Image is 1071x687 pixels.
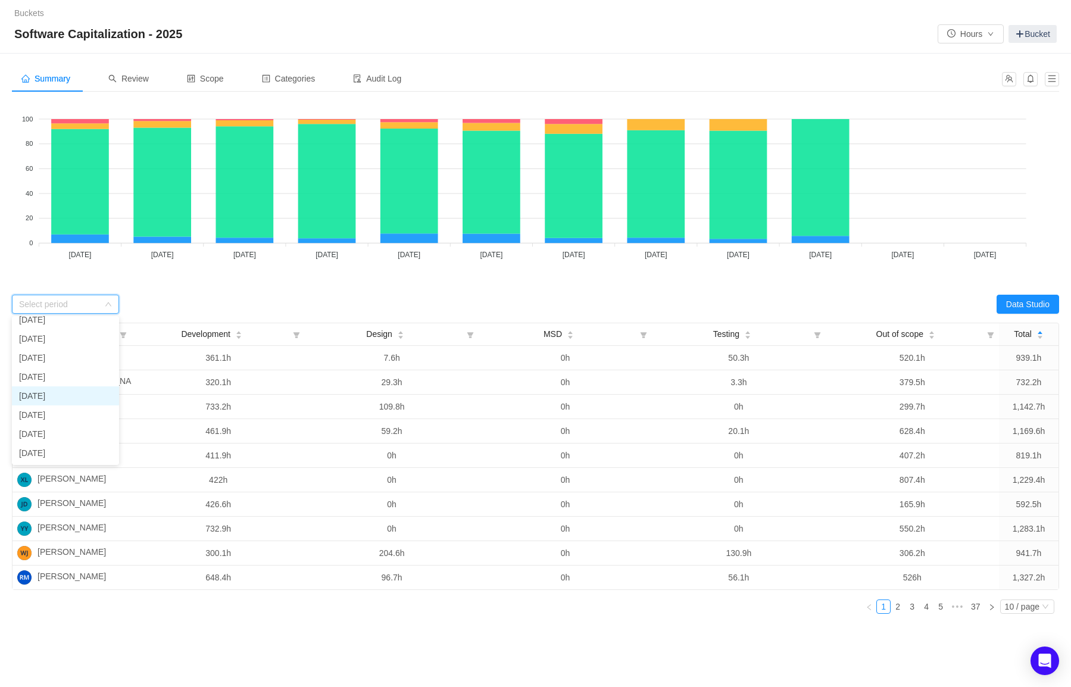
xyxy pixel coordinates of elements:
[305,444,478,468] td: 0h
[29,239,33,246] tspan: 0
[38,473,106,487] span: [PERSON_NAME]
[14,8,44,18] a: Buckets
[877,600,890,613] a: 1
[479,541,652,566] td: 0h
[12,405,119,424] li: [DATE]
[12,367,119,386] li: [DATE]
[26,140,33,147] tspan: 80
[967,599,985,614] li: 37
[235,334,242,338] i: icon: caret-down
[305,419,478,444] td: 59.2h
[826,492,999,517] td: 165.9h
[652,566,825,589] td: 56.1h
[997,295,1059,314] button: Data Studio
[876,599,891,614] li: 1
[826,346,999,370] td: 520.1h
[727,251,750,259] tspan: [DATE]
[745,330,751,333] i: icon: caret-up
[826,468,999,492] td: 807.4h
[305,541,478,566] td: 204.6h
[69,251,92,259] tspan: [DATE]
[132,419,305,444] td: 461.9h
[305,346,478,370] td: 7.6h
[305,492,478,517] td: 0h
[1005,600,1039,613] div: 10 / page
[999,468,1058,492] td: 1,229.4h
[17,497,32,511] img: JD
[999,492,1058,517] td: 592.5h
[652,395,825,419] td: 0h
[105,301,112,309] i: icon: down
[938,24,1004,43] button: icon: clock-circleHoursicon: down
[17,473,32,487] img: XL
[26,214,33,221] tspan: 20
[305,566,478,589] td: 96.7h
[1023,72,1038,86] button: icon: bell
[934,600,947,613] a: 5
[132,566,305,589] td: 648.4h
[928,334,935,338] i: icon: caret-down
[235,330,242,333] i: icon: caret-up
[26,165,33,172] tspan: 60
[933,599,948,614] li: 5
[974,251,997,259] tspan: [DATE]
[480,251,503,259] tspan: [DATE]
[920,600,933,613] a: 4
[151,251,174,259] tspan: [DATE]
[999,370,1058,395] td: 732.2h
[305,395,478,419] td: 109.8h
[316,251,338,259] tspan: [DATE]
[744,329,751,338] div: Sort
[187,74,195,83] i: icon: control
[181,328,230,341] span: Development
[652,468,825,492] td: 0h
[132,492,305,517] td: 426.6h
[999,517,1058,541] td: 1,283.1h
[1014,328,1032,341] span: Total
[948,599,967,614] span: •••
[305,517,478,541] td: 0h
[563,251,585,259] tspan: [DATE]
[985,599,999,614] li: Next Page
[132,541,305,566] td: 300.1h
[652,370,825,395] td: 3.3h
[132,444,305,468] td: 411.9h
[999,566,1058,589] td: 1,327.2h
[17,546,32,560] img: WJ
[305,468,478,492] td: 0h
[826,566,999,589] td: 526h
[235,329,242,338] div: Sort
[919,599,933,614] li: 4
[999,419,1058,444] td: 1,169.6h
[544,328,562,341] span: MSD
[652,541,825,566] td: 130.9h
[876,328,923,341] span: Out of scope
[305,370,478,395] td: 29.3h
[12,348,119,367] li: [DATE]
[288,323,305,345] i: icon: filter
[38,570,106,585] span: [PERSON_NAME]
[652,444,825,468] td: 0h
[1002,72,1016,86] button: icon: team
[567,330,574,333] i: icon: caret-up
[948,599,967,614] li: Next 5 Pages
[652,419,825,444] td: 20.1h
[479,370,652,395] td: 0h
[115,323,132,345] i: icon: filter
[479,419,652,444] td: 0h
[353,74,401,83] span: Audit Log
[132,370,305,395] td: 320.1h
[12,386,119,405] li: [DATE]
[928,329,935,338] div: Sort
[1036,329,1044,338] div: Sort
[262,74,270,83] i: icon: profile
[132,468,305,492] td: 422h
[12,424,119,444] li: [DATE]
[862,599,876,614] li: Previous Page
[14,24,189,43] span: Software Capitalization - 2025
[397,334,404,338] i: icon: caret-down
[12,444,119,463] li: [DATE]
[132,517,305,541] td: 732.9h
[398,251,420,259] tspan: [DATE]
[479,566,652,589] td: 0h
